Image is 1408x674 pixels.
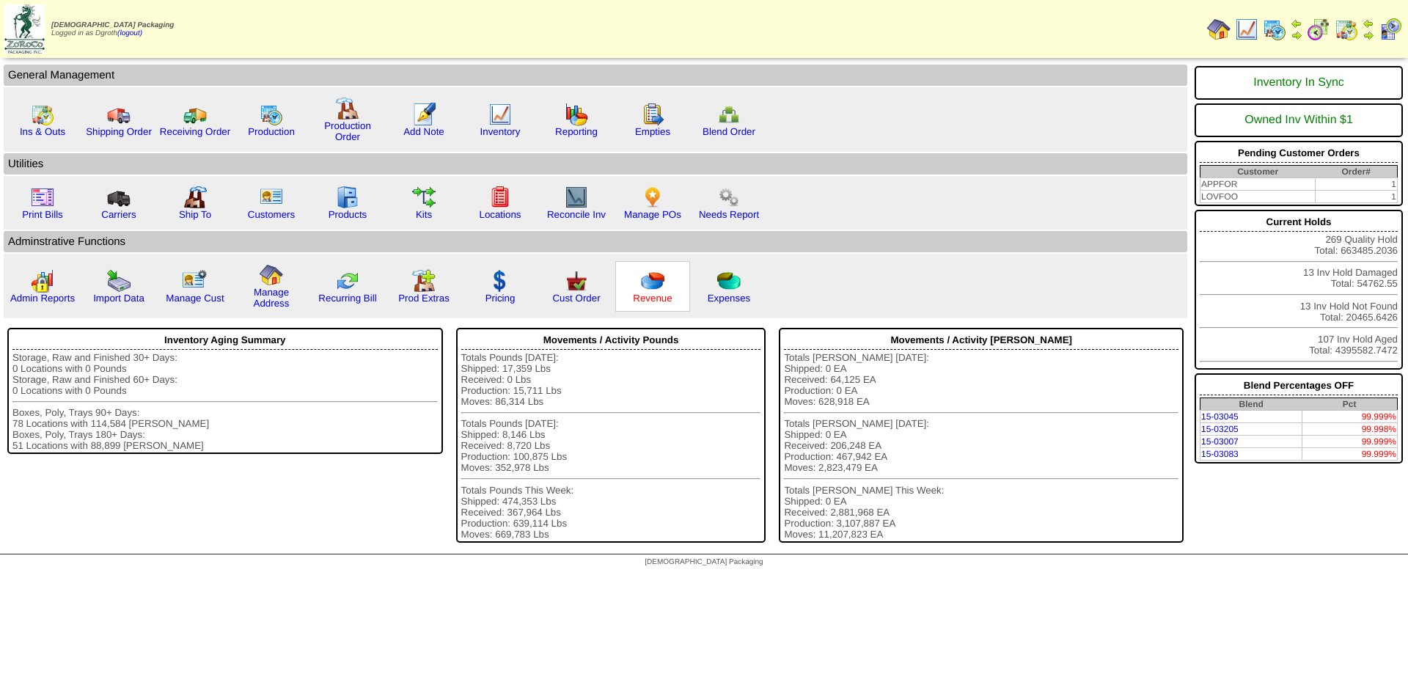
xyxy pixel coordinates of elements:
img: graph2.png [31,269,54,293]
th: Order# [1315,166,1397,178]
img: invoice2.gif [31,186,54,209]
img: po.png [641,186,664,209]
div: Totals Pounds [DATE]: Shipped: 17,359 Lbs Received: 0 Lbs Production: 15,711 Lbs Moves: 86,314 Lb... [461,352,761,540]
img: line_graph.gif [1235,18,1258,41]
a: Ship To [179,209,211,220]
div: Blend Percentages OFF [1200,376,1398,395]
td: Adminstrative Functions [4,231,1187,252]
a: Recurring Bill [318,293,376,304]
img: home.gif [260,263,283,287]
a: Admin Reports [10,293,75,304]
td: 99.998% [1302,423,1397,436]
img: calendarinout.gif [1335,18,1358,41]
img: graph.gif [565,103,588,126]
th: Customer [1200,166,1316,178]
img: calendarinout.gif [31,103,54,126]
img: arrowleft.gif [1363,18,1374,29]
img: workorder.gif [641,103,664,126]
a: Manage Address [254,287,290,309]
div: Inventory In Sync [1200,69,1398,97]
img: factory2.gif [183,186,207,209]
img: calendarblend.gif [1307,18,1330,41]
th: Blend [1200,398,1302,411]
img: import.gif [107,269,131,293]
img: pie_chart.png [641,269,664,293]
img: reconcile.gif [336,269,359,293]
a: Import Data [93,293,144,304]
td: 1 [1315,191,1397,203]
a: Shipping Order [86,126,152,137]
td: APPFOR [1200,178,1316,191]
span: [DEMOGRAPHIC_DATA] Packaging [51,21,174,29]
img: line_graph.gif [488,103,512,126]
td: Utilities [4,153,1187,175]
a: Reporting [555,126,598,137]
a: Blend Order [703,126,755,137]
a: Add Note [403,126,444,137]
a: 15-03045 [1201,411,1239,422]
a: 15-03205 [1201,424,1239,434]
a: 15-03007 [1201,436,1239,447]
img: customers.gif [260,186,283,209]
img: locations.gif [488,186,512,209]
img: network.png [717,103,741,126]
img: managecust.png [182,269,209,293]
a: Ins & Outs [20,126,65,137]
span: Logged in as Dgroth [51,21,174,37]
img: calendarprod.gif [260,103,283,126]
a: Kits [416,209,432,220]
div: Storage, Raw and Finished 30+ Days: 0 Locations with 0 Pounds Storage, Raw and Finished 60+ Days:... [12,352,438,451]
a: Receiving Order [160,126,230,137]
a: Revenue [633,293,672,304]
a: Cust Order [552,293,600,304]
img: home.gif [1207,18,1231,41]
a: Customers [248,209,295,220]
img: line_graph2.gif [565,186,588,209]
img: prodextras.gif [412,269,436,293]
img: arrowleft.gif [1291,18,1302,29]
img: truck2.gif [183,103,207,126]
a: (logout) [117,29,142,37]
td: 99.999% [1302,436,1397,448]
a: Pricing [485,293,516,304]
div: Inventory Aging Summary [12,331,438,350]
img: dollar.gif [488,269,512,293]
a: Manage POs [624,209,681,220]
img: arrowright.gif [1363,29,1374,41]
img: calendarcustomer.gif [1379,18,1402,41]
td: 99.999% [1302,411,1397,423]
a: Locations [479,209,521,220]
a: Empties [635,126,670,137]
img: cabinet.gif [336,186,359,209]
img: pie_chart2.png [717,269,741,293]
td: General Management [4,65,1187,86]
div: Movements / Activity Pounds [461,331,761,350]
div: Pending Customer Orders [1200,144,1398,163]
img: truck.gif [107,103,131,126]
a: Products [329,209,367,220]
a: Reconcile Inv [547,209,606,220]
span: [DEMOGRAPHIC_DATA] Packaging [645,558,763,566]
img: calendarprod.gif [1263,18,1286,41]
td: 1 [1315,178,1397,191]
td: LOVFOO [1200,191,1316,203]
td: 99.999% [1302,448,1397,461]
div: 269 Quality Hold Total: 663485.2036 13 Inv Hold Damaged Total: 54762.55 13 Inv Hold Not Found Tot... [1195,210,1403,370]
img: orders.gif [412,103,436,126]
img: truck3.gif [107,186,131,209]
a: Carriers [101,209,136,220]
img: workflow.gif [412,186,436,209]
div: Movements / Activity [PERSON_NAME] [784,331,1178,350]
th: Pct [1302,398,1397,411]
div: Current Holds [1200,213,1398,232]
img: factory.gif [336,97,359,120]
a: Inventory [480,126,521,137]
a: Production [248,126,295,137]
a: Expenses [708,293,751,304]
div: Owned Inv Within $1 [1200,106,1398,134]
img: zoroco-logo-small.webp [4,4,45,54]
img: workflow.png [717,186,741,209]
a: 15-03083 [1201,449,1239,459]
a: Manage Cust [166,293,224,304]
img: arrowright.gif [1291,29,1302,41]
